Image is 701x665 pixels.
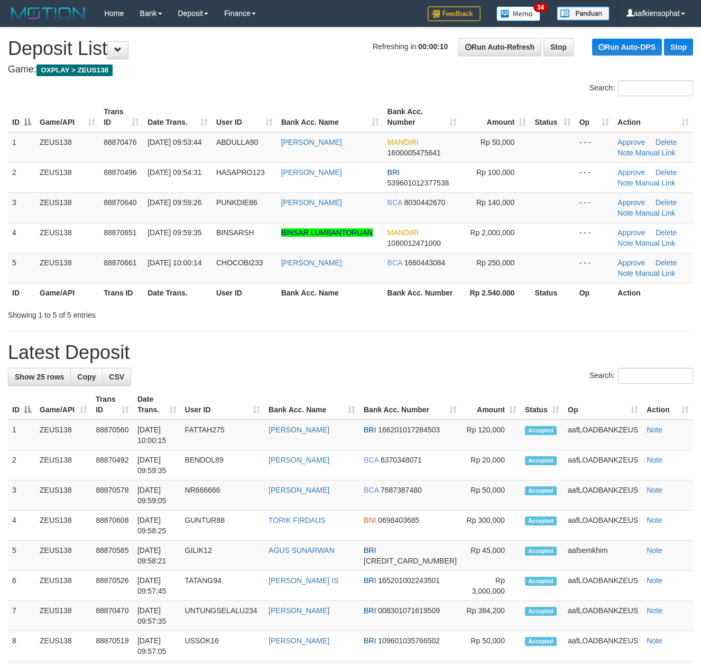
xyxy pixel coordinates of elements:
a: Note [647,576,662,585]
td: Rp 20,000 [461,450,521,481]
a: BINSAR LUMBANTORUAN [281,228,373,237]
a: Note [647,486,662,494]
label: Search: [589,368,693,384]
th: ID: activate to sort column descending [8,390,35,420]
td: 3 [8,192,35,223]
a: [PERSON_NAME] [281,198,342,207]
td: ZEUS138 [35,541,91,571]
img: MOTION_logo.png [8,5,88,21]
th: Game/API: activate to sort column ascending [35,102,99,132]
td: - - - [575,253,614,283]
span: [DATE] 09:59:35 [147,228,201,237]
td: 5 [8,541,35,571]
td: ZEUS138 [35,253,99,283]
td: - - - [575,223,614,253]
th: Trans ID [99,283,143,302]
span: Rp 250,000 [476,258,514,267]
label: Search: [589,80,693,96]
td: USSOK16 [181,631,265,661]
td: GUNTUR88 [181,511,265,541]
td: NR666666 [181,481,265,511]
td: 8 [8,631,35,661]
div: Showing 1 to 5 of 5 entries [8,306,284,320]
td: 1 [8,132,35,163]
th: Trans ID: activate to sort column ascending [91,390,133,420]
span: Copy 165201002243501 to clipboard [378,576,440,585]
a: Note [617,149,633,157]
td: [DATE] 09:57:45 [133,571,181,601]
td: aafsemkhim [564,541,642,571]
span: Accepted [525,486,557,495]
span: CHOCOBI233 [216,258,263,267]
span: Refreshing in: [373,42,448,51]
td: ZEUS138 [35,601,91,631]
td: - - - [575,192,614,223]
a: Delete [656,258,677,267]
span: BRI [364,636,376,645]
span: BNI [364,516,376,524]
span: Copy [77,373,96,381]
th: Rp 2.540.000 [461,283,530,302]
h4: Game: [8,64,693,75]
span: Copy 0698403685 to clipboard [378,516,419,524]
span: MANDIRI [388,228,419,237]
td: aafLOADBANKZEUS [564,631,642,661]
th: Bank Acc. Name [277,283,383,302]
td: 88870492 [91,450,133,481]
th: Bank Acc. Name: activate to sort column ascending [264,390,359,420]
td: Rp 50,000 [461,631,521,661]
span: [DATE] 09:53:44 [147,138,201,146]
span: 34 [533,3,548,12]
span: Rp 100,000 [476,168,514,177]
th: Date Trans.: activate to sort column ascending [143,102,212,132]
td: - - - [575,132,614,163]
h1: Latest Deposit [8,342,693,363]
td: 2 [8,450,35,481]
a: Approve [617,258,645,267]
a: Approve [617,228,645,237]
span: Rp 140,000 [476,198,514,207]
td: aafLOADBANKZEUS [564,571,642,601]
td: 88870526 [91,571,133,601]
a: [PERSON_NAME] [269,426,329,434]
td: [DATE] 10:00:15 [133,420,181,450]
a: [PERSON_NAME] [281,168,342,177]
td: UNTUNGSELALU234 [181,601,265,631]
span: BRI [364,606,376,615]
span: 88870496 [104,168,136,177]
a: Note [647,426,662,434]
span: ABDULLA90 [216,138,258,146]
span: BINSARSH [216,228,254,237]
span: Copy 166201017284503 to clipboard [378,426,440,434]
th: Date Trans.: activate to sort column ascending [133,390,181,420]
a: [PERSON_NAME] [269,636,329,645]
span: Rp 50,000 [481,138,515,146]
span: BCA [388,258,402,267]
span: Copy 1660443084 to clipboard [404,258,445,267]
a: AGUS SUNARWAN [269,546,334,555]
a: [PERSON_NAME] IS [269,576,338,585]
span: BCA [388,198,402,207]
td: 88870608 [91,511,133,541]
td: 2 [8,162,35,192]
span: Copy 106301013839506 to clipboard [364,557,457,565]
span: 88870640 [104,198,136,207]
a: Note [647,636,662,645]
a: Note [617,179,633,187]
span: Accepted [525,577,557,586]
td: GILIK12 [181,541,265,571]
th: Bank Acc. Number: activate to sort column ascending [383,102,462,132]
td: [DATE] 09:59:35 [133,450,181,481]
a: Run Auto-Refresh [458,38,541,56]
span: Copy 1080012471000 to clipboard [388,239,441,247]
th: Op: activate to sort column ascending [575,102,614,132]
span: Accepted [525,607,557,616]
span: Accepted [525,456,557,465]
a: Delete [656,168,677,177]
td: Rp 384,200 [461,601,521,631]
span: MANDIRI [388,138,419,146]
span: BRI [364,426,376,434]
td: 88870519 [91,631,133,661]
td: 6 [8,571,35,601]
span: BRI [388,168,400,177]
